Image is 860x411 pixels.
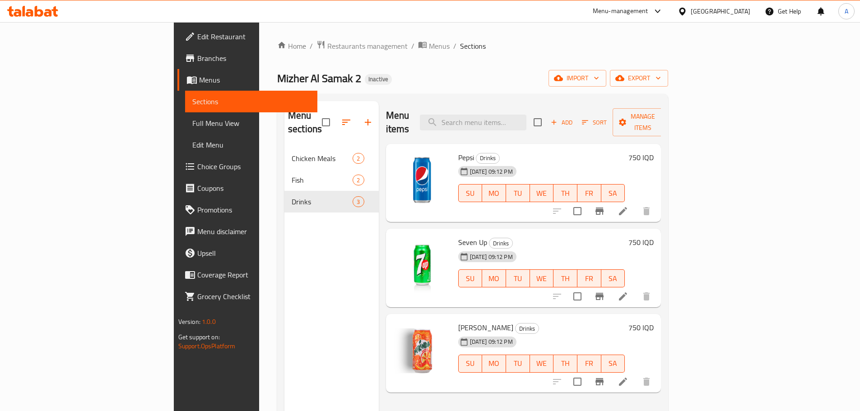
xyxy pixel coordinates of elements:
[197,248,310,259] span: Upsell
[393,236,451,294] img: Seven Up
[534,187,550,200] span: WE
[476,153,499,163] span: Drinks
[549,117,574,128] span: Add
[620,111,666,134] span: Manage items
[316,40,408,52] a: Restaurants management
[589,286,610,307] button: Branch-specific-item
[547,115,576,129] button: Add
[429,41,450,51] span: Menus
[292,153,353,164] div: Chicken Meals
[197,291,310,302] span: Grocery Checklist
[489,238,513,249] div: Drinks
[178,316,200,328] span: Version:
[553,355,577,373] button: TH
[618,291,628,302] a: Edit menu item
[557,357,574,370] span: TH
[177,69,317,91] a: Menus
[528,113,547,132] span: Select section
[458,355,483,373] button: SU
[601,355,625,373] button: SA
[462,357,479,370] span: SU
[192,139,310,150] span: Edit Menu
[453,41,456,51] li: /
[177,26,317,47] a: Edit Restaurant
[177,221,317,242] a: Menu disclaimer
[506,355,530,373] button: TU
[577,355,601,373] button: FR
[557,272,574,285] span: TH
[185,91,317,112] a: Sections
[605,357,622,370] span: SA
[411,41,414,51] li: /
[581,357,598,370] span: FR
[530,269,554,287] button: WE
[192,118,310,129] span: Full Menu View
[197,269,310,280] span: Coverage Report
[197,183,310,194] span: Coupons
[556,73,599,84] span: import
[581,272,598,285] span: FR
[466,337,516,346] span: [DATE] 09:12 PM
[185,134,317,156] a: Edit Menu
[845,6,848,16] span: A
[515,323,539,334] div: Drinks
[197,31,310,42] span: Edit Restaurant
[177,47,317,69] a: Branches
[534,272,550,285] span: WE
[601,184,625,202] button: SA
[458,269,483,287] button: SU
[530,355,554,373] button: WE
[353,198,363,206] span: 3
[577,269,601,287] button: FR
[466,253,516,261] span: [DATE] 09:12 PM
[636,371,657,393] button: delete
[593,6,648,17] div: Menu-management
[618,206,628,217] a: Edit menu item
[177,264,317,286] a: Coverage Report
[553,184,577,202] button: TH
[192,96,310,107] span: Sections
[577,184,601,202] button: FR
[418,40,450,52] a: Menus
[462,272,479,285] span: SU
[510,272,526,285] span: TU
[197,226,310,237] span: Menu disclaimer
[582,117,607,128] span: Sort
[618,376,628,387] a: Edit menu item
[628,321,654,334] h6: 750 IQD
[353,154,363,163] span: 2
[177,177,317,199] a: Coupons
[197,204,310,215] span: Promotions
[177,156,317,177] a: Choice Groups
[557,187,574,200] span: TH
[353,153,364,164] div: items
[393,151,451,209] img: Pepsi
[636,286,657,307] button: delete
[284,148,379,169] div: Chicken Meals2
[458,184,483,202] button: SU
[197,161,310,172] span: Choice Groups
[610,70,668,87] button: export
[568,372,587,391] span: Select to update
[547,115,576,129] span: Add item
[335,111,357,133] span: Sort sections
[628,151,654,164] h6: 750 IQD
[202,316,216,328] span: 1.0.0
[353,176,363,185] span: 2
[284,191,379,212] div: Drinks3
[386,109,409,136] h2: Menu items
[553,269,577,287] button: TH
[534,357,550,370] span: WE
[458,151,474,164] span: Pepsi
[177,199,317,221] a: Promotions
[353,175,364,185] div: items
[510,187,526,200] span: TU
[316,113,335,132] span: Select all sections
[185,112,317,134] a: Full Menu View
[486,357,502,370] span: MO
[613,108,673,136] button: Manage items
[197,53,310,64] span: Branches
[482,184,506,202] button: MO
[530,184,554,202] button: WE
[589,371,610,393] button: Branch-specific-item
